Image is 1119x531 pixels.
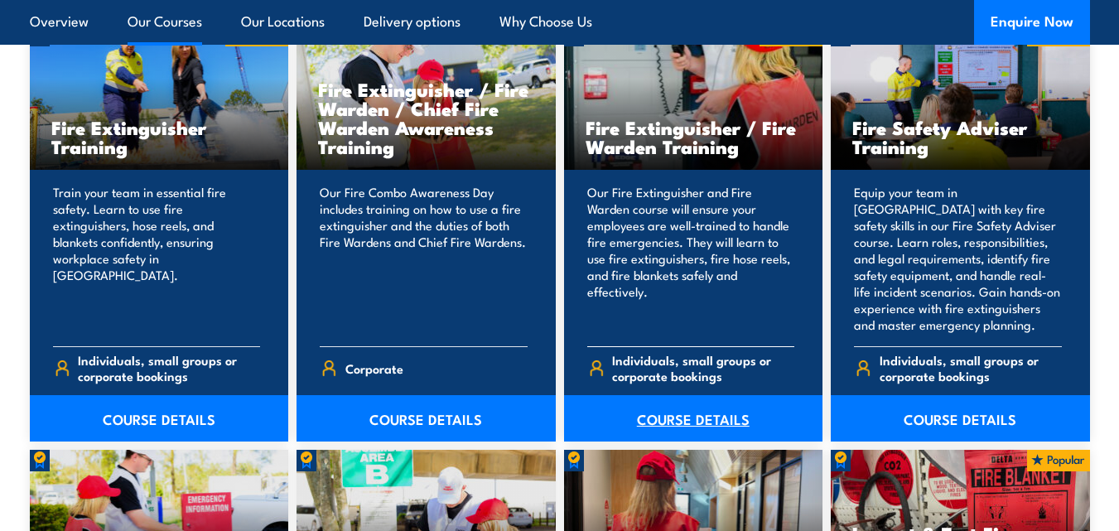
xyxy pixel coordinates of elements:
[854,184,1062,333] p: Equip your team in [GEOGRAPHIC_DATA] with key fire safety skills in our Fire Safety Adviser cours...
[587,184,795,333] p: Our Fire Extinguisher and Fire Warden course will ensure your employees are well-trained to handl...
[78,352,260,384] span: Individuals, small groups or corporate bookings
[297,395,556,442] a: COURSE DETAILS
[51,118,268,156] h3: Fire Extinguisher Training
[318,80,534,156] h3: Fire Extinguisher / Fire Warden / Chief Fire Warden Awareness Training
[612,352,794,384] span: Individuals, small groups or corporate bookings
[852,118,1068,156] h3: Fire Safety Adviser Training
[345,355,403,381] span: Corporate
[586,118,802,156] h3: Fire Extinguisher / Fire Warden Training
[53,184,261,333] p: Train your team in essential fire safety. Learn to use fire extinguishers, hose reels, and blanke...
[564,395,823,442] a: COURSE DETAILS
[320,184,528,333] p: Our Fire Combo Awareness Day includes training on how to use a fire extinguisher and the duties o...
[30,395,289,442] a: COURSE DETAILS
[880,352,1062,384] span: Individuals, small groups or corporate bookings
[831,395,1090,442] a: COURSE DETAILS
